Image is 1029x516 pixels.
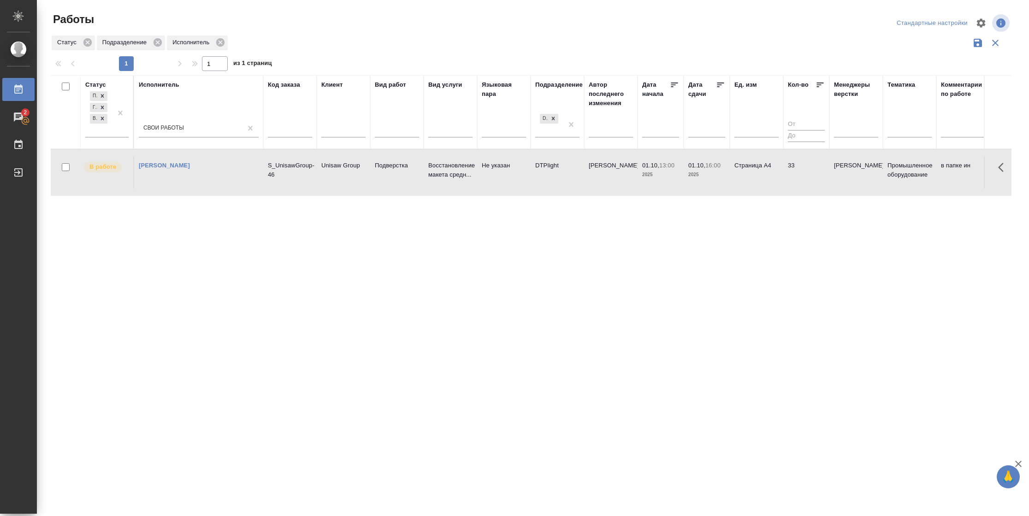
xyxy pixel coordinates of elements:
a: [PERSON_NAME] [139,162,190,169]
div: Код заказа [268,80,300,89]
p: Исполнитель [172,38,213,47]
button: 🙏 [997,465,1020,488]
div: Подбор, Готов к работе, В работе [89,90,108,102]
div: Статус [52,36,95,50]
p: Подразделение [102,38,150,47]
button: Сохранить фильтры [969,34,987,52]
span: Посмотреть информацию [992,14,1011,32]
div: DTPlight [540,114,548,124]
td: DTPlight [531,156,584,189]
p: Unisaw Group [321,161,366,170]
p: [PERSON_NAME] [834,161,878,170]
div: Дата сдачи [688,80,716,99]
td: Не указан [477,156,531,189]
p: в папке ин [941,161,985,170]
div: Ед. изм [734,80,757,89]
div: Менеджеры верстки [834,80,878,99]
p: Восстановление макета средн... [428,161,473,179]
div: Вид услуги [428,80,462,89]
span: 🙏 [1000,467,1016,486]
p: 13:00 [659,162,674,169]
span: Настроить таблицу [970,12,992,34]
p: 01.10, [642,162,659,169]
div: Исполнитель [139,80,179,89]
div: Свои работы [143,125,184,132]
div: Исполнитель [167,36,228,50]
div: Подбор, Готов к работе, В работе [89,102,108,113]
div: Клиент [321,80,343,89]
div: Подразделение [97,36,165,50]
div: S_UnisawGroup-46 [268,161,312,179]
p: В работе [89,162,116,172]
button: Здесь прячутся важные кнопки [993,156,1015,178]
p: 01.10, [688,162,705,169]
p: 2025 [642,170,679,179]
p: Статус [57,38,80,47]
a: 2 [2,106,35,129]
td: 33 [783,156,829,189]
p: Подверстка [375,161,419,170]
div: Автор последнего изменения [589,80,633,108]
div: Подбор, Готов к работе, В работе [89,113,108,125]
input: От [788,119,825,130]
p: 16:00 [705,162,721,169]
div: Комментарии по работе [941,80,985,99]
div: Языковая пара [482,80,526,99]
span: 2 [18,108,32,117]
button: Сбросить фильтры [987,34,1004,52]
div: Подразделение [535,80,583,89]
div: Вид работ [375,80,406,89]
div: DTPlight [539,113,559,125]
div: split button [894,16,970,30]
span: Работы [51,12,94,27]
input: До [788,130,825,142]
div: В работе [90,114,97,124]
p: 2025 [688,170,725,179]
div: Подбор [90,91,97,101]
div: Тематика [887,80,915,89]
span: из 1 страниц [233,58,272,71]
div: Исполнитель выполняет работу [83,161,129,173]
div: Статус [85,80,106,89]
div: Кол-во [788,80,809,89]
td: [PERSON_NAME] [584,156,638,189]
td: Страница А4 [730,156,783,189]
p: Промышленное оборудование [887,161,932,179]
div: Готов к работе [90,103,97,113]
div: Дата начала [642,80,670,99]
